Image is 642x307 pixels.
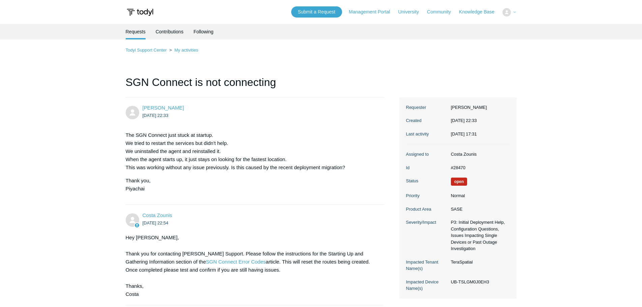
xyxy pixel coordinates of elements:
[291,6,342,18] a: Submit a Request
[143,113,169,118] time: 2025-09-26T22:33:51Z
[406,117,448,124] dt: Created
[398,8,425,16] a: University
[448,206,510,213] dd: SASE
[143,220,169,225] time: 2025-09-26T22:54:45Z
[143,105,184,111] a: [PERSON_NAME]
[406,131,448,137] dt: Last activity
[126,24,146,39] li: Requests
[156,24,184,39] a: Contributions
[206,259,266,265] a: SGN Connect Error Codes
[126,48,167,53] a: Todyl Support Center
[406,151,448,158] dt: Assigned to
[459,8,501,16] a: Knowledge Base
[174,48,198,53] a: My activities
[406,192,448,199] dt: Priority
[168,48,198,53] li: My activities
[126,48,168,53] li: Todyl Support Center
[448,104,510,111] dd: [PERSON_NAME]
[406,219,448,226] dt: Severity/Impact
[451,178,467,186] span: We are working on a response for you
[406,164,448,171] dt: Id
[406,104,448,111] dt: Requester
[406,259,448,272] dt: Impacted Tenant Name(s)
[126,234,377,298] div: Hey [PERSON_NAME], Thank you for contacting [PERSON_NAME] Support. Please follow the instructions...
[143,105,184,111] span: Piyachai Uachaikul
[448,164,510,171] dd: #28470
[427,8,458,16] a: Community
[126,177,377,193] p: Thank you, Piyachai
[143,212,172,218] a: Costa Zounis
[451,131,477,136] time: 2025-10-01T17:31:11+00:00
[126,6,154,19] img: Todyl Support Center Help Center home page
[448,151,510,158] dd: Costa Zounis
[406,178,448,184] dt: Status
[406,279,448,292] dt: Impacted Device Name(s)
[349,8,397,16] a: Management Portal
[451,118,477,123] time: 2025-09-26T22:33:51+00:00
[406,206,448,213] dt: Product Area
[448,192,510,199] dd: Normal
[193,24,213,39] a: Following
[448,279,510,285] dd: UB-TSLGM0J0EH3
[126,131,377,172] p: The SGN Connect just stuck at startup. We tried to restart the services but didn't help. We unins...
[126,74,384,97] h1: SGN Connect is not connecting
[448,219,510,252] dd: P3: Initial Deployment Help, Configuration Questions, Issues Impacting Single Devices or Past Out...
[448,259,510,266] dd: TeraSpatial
